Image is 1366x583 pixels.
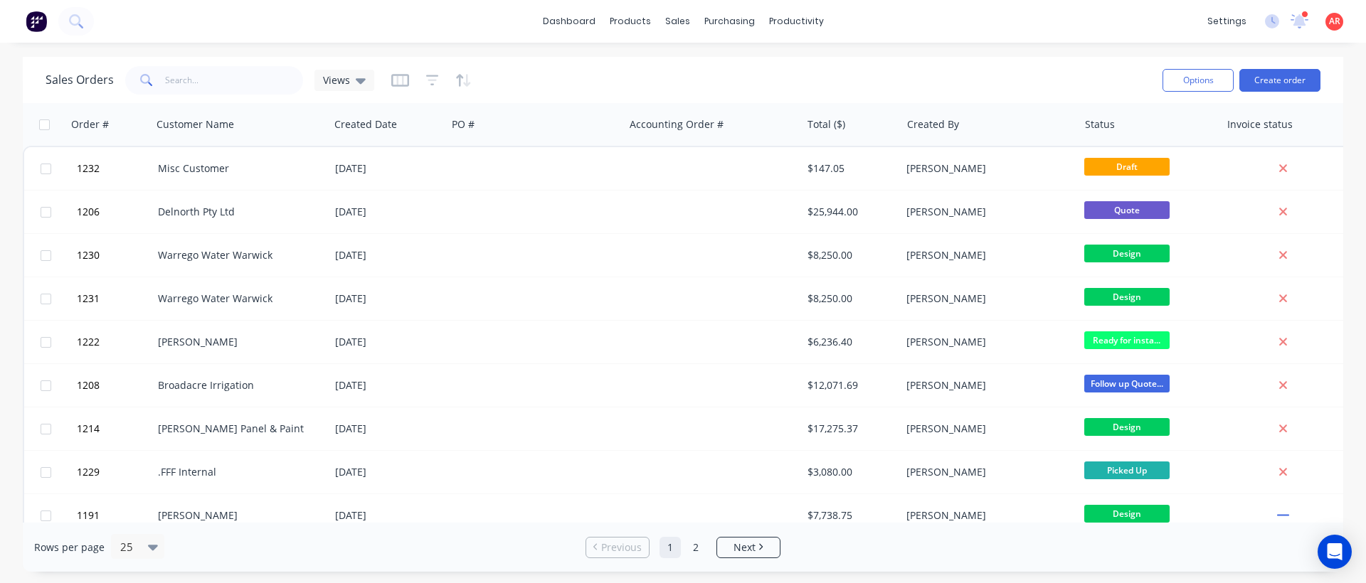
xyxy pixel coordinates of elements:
span: Ready for insta... [1084,331,1170,349]
span: 1222 [77,335,100,349]
a: dashboard [536,11,603,32]
span: 1208 [77,378,100,392]
span: 1214 [77,422,100,436]
span: Rows per page [34,540,105,555]
div: [DATE] [335,205,441,219]
input: Search... [165,66,304,95]
div: $3,080.00 [808,465,891,479]
h1: Sales Orders [46,73,114,87]
div: $6,236.40 [808,335,891,349]
div: [PERSON_NAME] [906,422,1064,436]
div: [DATE] [335,291,441,306]
div: [DATE] [335,161,441,176]
a: Next page [717,540,780,555]
div: Misc Customer [158,161,316,176]
div: Warrego Water Warwick [158,248,316,262]
div: [DATE] [335,422,441,436]
div: [PERSON_NAME] [158,508,316,523]
span: AR [1329,15,1340,28]
button: 1232 [73,147,158,190]
div: [PERSON_NAME] [906,248,1064,262]
div: Delnorth Pty Ltd [158,205,316,219]
span: 1231 [77,291,100,306]
span: 1206 [77,205,100,219]
div: Customer Name [157,117,234,132]
span: Follow up Quote... [1084,375,1170,392]
div: $25,944.00 [808,205,891,219]
div: .FFF Internal [158,465,316,479]
div: PO # [452,117,475,132]
div: [DATE] [335,378,441,392]
span: Next [734,540,756,555]
span: 1230 [77,248,100,262]
span: Views [323,73,350,87]
button: 1191 [73,494,158,537]
div: Order # [71,117,109,132]
div: $8,250.00 [808,248,891,262]
div: [PERSON_NAME] [906,205,1064,219]
div: Warrego Water Warwick [158,291,316,306]
button: 1230 [73,234,158,277]
div: Status [1085,117,1115,132]
div: Invoice status [1227,117,1293,132]
span: Design [1084,288,1170,306]
button: 1214 [73,407,158,450]
div: [DATE] [335,335,441,349]
div: [PERSON_NAME] [906,508,1064,523]
div: Created Date [334,117,397,132]
div: [DATE] [335,508,441,523]
div: [PERSON_NAME] [906,291,1064,306]
div: [PERSON_NAME] [906,378,1064,392]
button: 1208 [73,364,158,407]
span: Quote [1084,201,1170,219]
a: Page 2 [685,537,706,558]
button: Create order [1239,69,1320,92]
div: Broadacre Irrigation [158,378,316,392]
span: Previous [601,540,642,555]
button: 1206 [73,191,158,233]
div: [PERSON_NAME] Panel & Paint [158,422,316,436]
span: 1191 [77,508,100,523]
div: Created By [907,117,959,132]
div: [PERSON_NAME] [906,465,1064,479]
button: Options [1163,69,1234,92]
a: Page 1 is your current page [660,537,681,558]
a: Previous page [586,540,649,555]
ul: Pagination [580,537,786,558]
div: $17,275.37 [808,422,891,436]
div: [PERSON_NAME] [158,335,316,349]
span: 1232 [77,161,100,176]
div: [DATE] [335,465,441,479]
span: 1229 [77,465,100,479]
div: products [603,11,658,32]
button: 1231 [73,277,158,320]
img: Factory [26,11,47,32]
div: $147.05 [808,161,891,176]
div: purchasing [697,11,762,32]
button: 1222 [73,321,158,363]
div: $12,071.69 [808,378,891,392]
span: Picked Up [1084,461,1170,479]
div: Open Intercom Messenger [1318,535,1352,569]
button: 1229 [73,451,158,493]
div: productivity [762,11,831,32]
span: Design [1084,418,1170,436]
div: sales [658,11,697,32]
span: Draft [1084,158,1170,176]
div: $7,738.75 [808,508,891,523]
div: Accounting Order # [630,117,724,132]
div: [PERSON_NAME] [906,161,1064,176]
div: $8,250.00 [808,291,891,306]
div: [DATE] [335,248,441,262]
span: Design [1084,245,1170,262]
div: Total ($) [808,117,845,132]
div: [PERSON_NAME] [906,335,1064,349]
div: settings [1200,11,1254,32]
span: Design [1084,505,1170,523]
